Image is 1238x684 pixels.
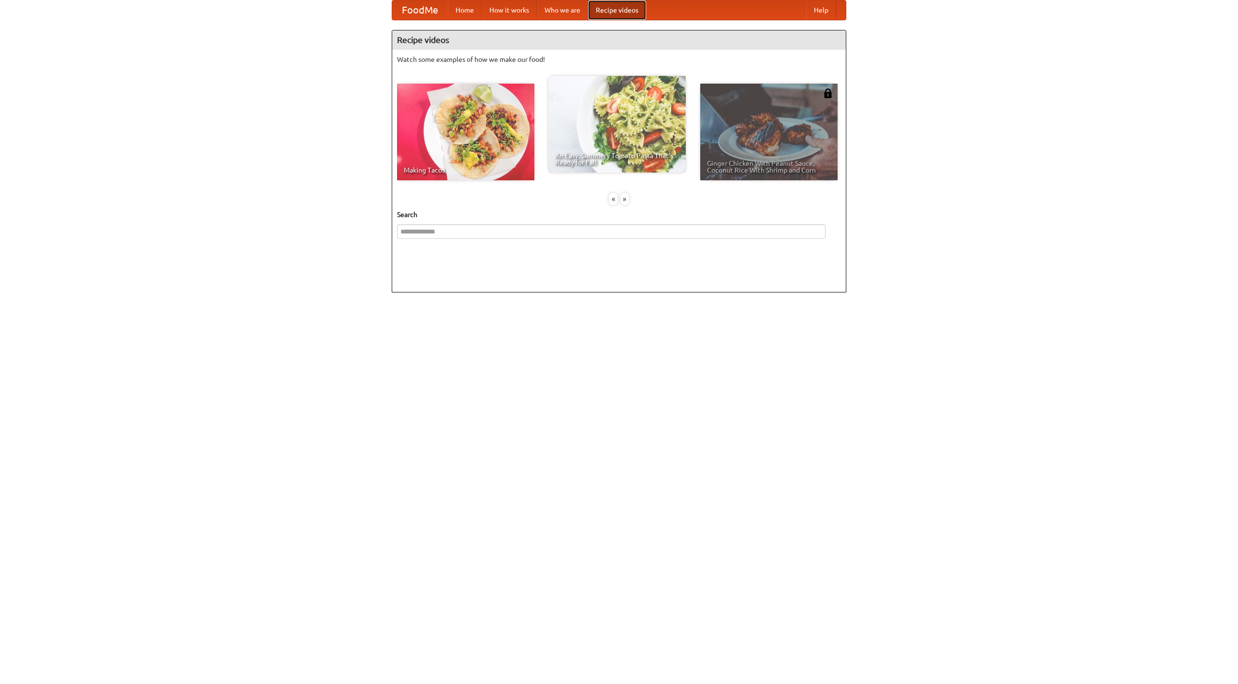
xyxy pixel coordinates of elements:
h4: Recipe videos [392,30,846,50]
h5: Search [397,210,841,219]
a: Recipe videos [588,0,646,20]
div: « [609,193,618,205]
span: Making Tacos [404,167,528,174]
p: Watch some examples of how we make our food! [397,55,841,64]
img: 483408.png [823,88,833,98]
span: An Easy, Summery Tomato Pasta That's Ready for Fall [555,152,679,166]
a: Making Tacos [397,84,534,180]
a: Who we are [537,0,588,20]
a: FoodMe [392,0,448,20]
a: An Easy, Summery Tomato Pasta That's Ready for Fall [548,76,686,173]
div: » [620,193,629,205]
a: How it works [482,0,537,20]
a: Home [448,0,482,20]
a: Help [806,0,836,20]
